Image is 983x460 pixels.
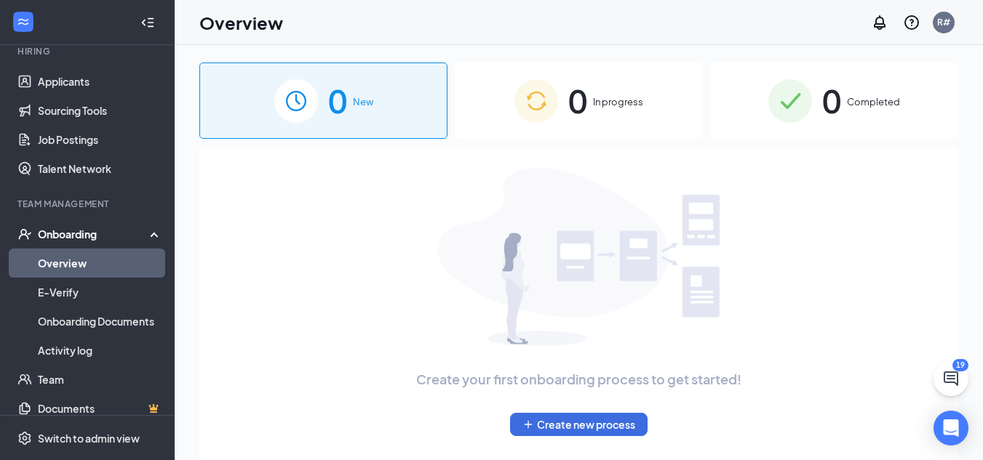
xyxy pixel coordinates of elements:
[510,413,648,436] button: PlusCreate new process
[38,278,162,307] a: E-Verify
[952,359,968,371] div: 19
[937,16,950,28] div: R#
[38,336,162,365] a: Activity log
[522,419,534,430] svg: Plus
[38,394,162,423] a: DocumentsCrown
[353,94,373,109] span: New
[934,361,968,396] button: ChatActive
[17,431,32,445] svg: Settings
[934,411,968,445] div: Open Intercom Messenger
[140,15,155,30] svg: Collapse
[38,96,162,125] a: Sourcing Tools
[328,76,347,126] span: 0
[38,227,150,241] div: Onboarding
[903,14,920,31] svg: QuestionInfo
[871,14,888,31] svg: Notifications
[38,125,162,154] a: Job Postings
[822,76,841,126] span: 0
[17,227,32,241] svg: UserCheck
[416,369,741,390] span: Create your first onboarding process to get started!
[17,45,159,57] div: Hiring
[38,431,140,445] div: Switch to admin view
[38,365,162,394] a: Team
[199,10,283,35] h1: Overview
[593,94,643,109] span: In progress
[17,198,159,210] div: Team Management
[38,67,162,96] a: Applicants
[38,249,162,278] a: Overview
[38,154,162,183] a: Talent Network
[568,76,587,126] span: 0
[847,94,900,109] span: Completed
[942,370,960,387] svg: ChatActive
[16,15,31,29] svg: WorkstreamLogo
[38,307,162,336] a: Onboarding Documents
